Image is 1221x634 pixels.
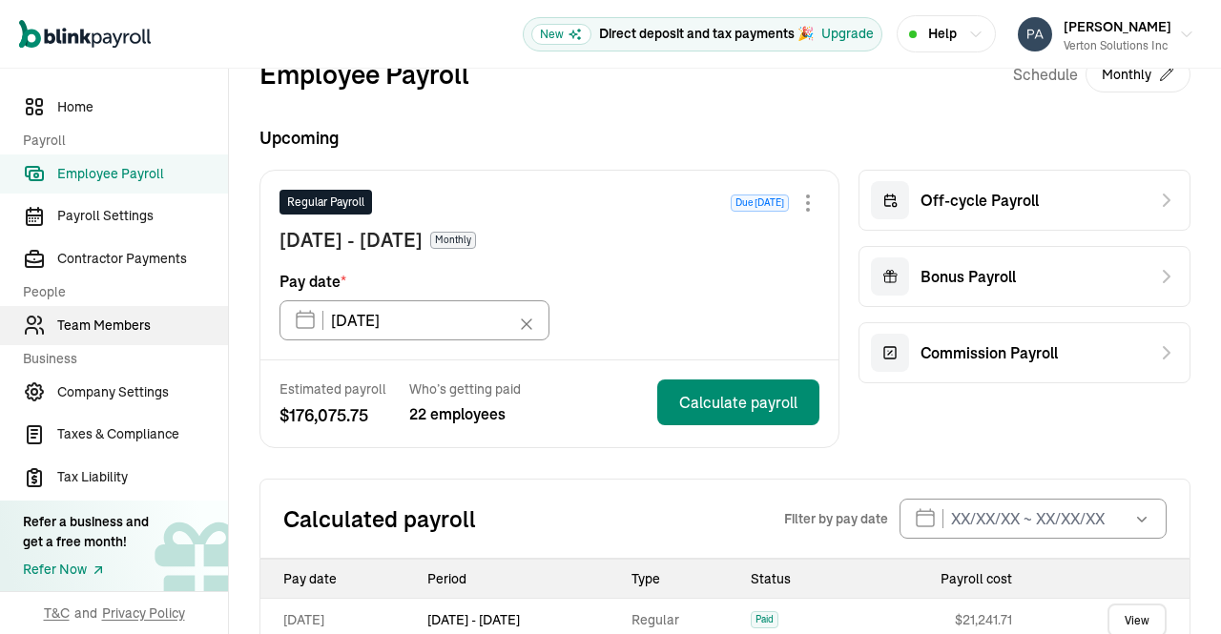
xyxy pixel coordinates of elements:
span: Help [928,24,957,44]
span: Filter by pay date [784,509,888,528]
span: Business [23,349,217,369]
span: Home [57,97,228,117]
span: Commission Payroll [921,341,1058,364]
span: 22 employees [409,402,521,425]
span: Off-cycle Payroll [921,189,1039,212]
button: Upgrade [821,24,874,44]
button: Monthly [1086,56,1190,92]
span: T&C [44,603,70,623]
span: Pay date [279,270,346,293]
span: Contractor Payments [57,249,228,269]
span: Monthly [430,232,476,249]
iframe: Chat Widget [1126,542,1221,634]
th: Period [420,560,624,598]
span: $ 176,075.75 [279,402,386,428]
nav: Global [19,7,151,62]
h2: Calculated payroll [283,503,784,534]
span: Paid [751,611,778,628]
div: Schedule [1013,54,1190,94]
h2: Employee Payroll [259,54,469,94]
input: XX/XX/XX ~ XX/XX/XX [900,499,1167,539]
span: Team Members [57,316,228,336]
p: Direct deposit and tax payments 🎉 [599,24,814,44]
a: Refer Now [23,560,149,580]
span: Bonus Payroll [921,265,1016,288]
span: [PERSON_NAME] [1064,18,1171,35]
span: Payroll [23,131,217,151]
span: Upcoming [259,125,1190,151]
span: Employee Payroll [57,164,228,184]
span: Taxes & Compliance [57,424,228,444]
span: $ 21,241.71 [955,611,1012,628]
button: [PERSON_NAME]Verton Solutions Inc [1010,10,1202,58]
th: Type [624,560,743,598]
span: Tax Liability [57,467,228,487]
div: Refer a business and get a free month! [23,512,149,552]
span: Privacy Policy [102,603,185,623]
span: Due [DATE] [731,194,789,212]
span: People [23,282,217,302]
th: Pay date [260,560,420,598]
button: Calculate payroll [657,379,819,425]
button: Help [897,15,996,52]
th: Payroll cost [855,560,1019,598]
div: Verton Solutions Inc [1064,37,1171,54]
th: Status [743,560,855,598]
span: Who’s getting paid [409,379,521,399]
input: XX/XX/XX [279,300,549,340]
span: New [531,24,591,45]
span: Payroll Settings [57,206,228,226]
span: Estimated payroll [279,379,386,399]
span: [DATE] - [DATE] [279,226,423,255]
span: Regular Payroll [287,194,364,211]
span: Company Settings [57,382,228,402]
